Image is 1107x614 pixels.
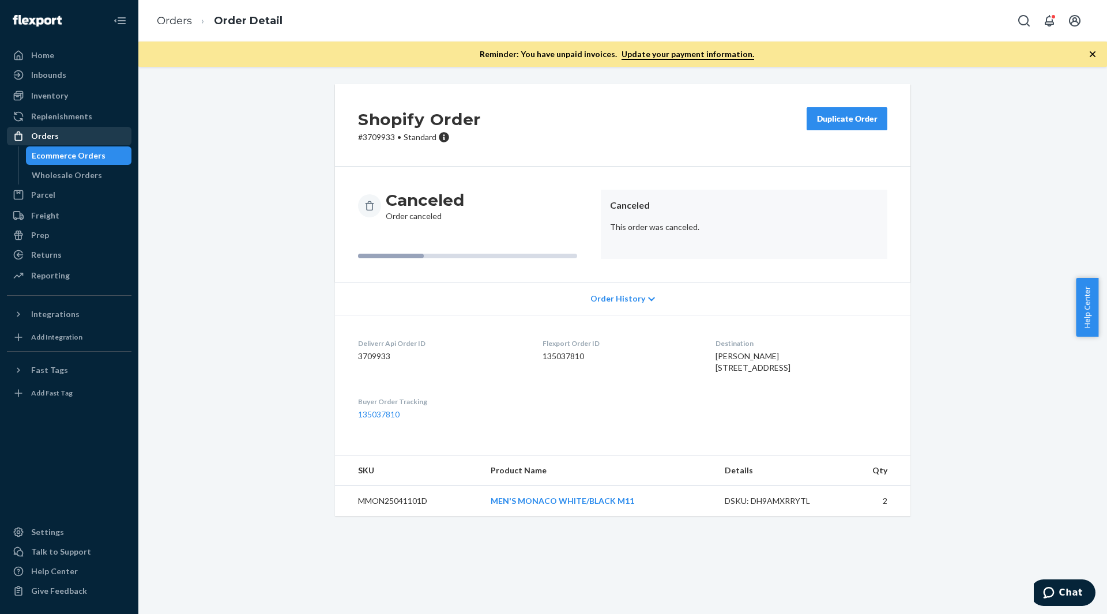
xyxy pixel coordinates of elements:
[7,46,131,65] a: Home
[358,338,524,348] dt: Deliverr Api Order ID
[622,49,754,60] a: Update your payment information.
[7,66,131,84] a: Inbounds
[32,169,102,181] div: Wholesale Orders
[31,189,55,201] div: Parcel
[7,305,131,323] button: Integrations
[358,351,524,362] dd: 3709933
[31,270,70,281] div: Reporting
[31,69,66,81] div: Inbounds
[358,131,481,143] p: # 3709933
[1038,9,1061,32] button: Open notifications
[386,190,464,210] h3: Canceled
[1063,9,1086,32] button: Open account menu
[404,132,436,142] span: Standard
[335,455,481,486] th: SKU
[358,397,524,406] dt: Buyer Order Tracking
[31,566,78,577] div: Help Center
[7,384,131,402] a: Add Fast Tag
[1012,9,1036,32] button: Open Search Box
[358,409,400,419] a: 135037810
[7,361,131,379] button: Fast Tags
[31,229,49,241] div: Prep
[1034,579,1095,608] iframe: Opens a widget where you can chat to one of our agents
[148,4,292,38] ol: breadcrumbs
[31,546,91,558] div: Talk to Support
[7,86,131,105] a: Inventory
[543,351,696,362] dd: 135037810
[31,90,68,101] div: Inventory
[13,15,62,27] img: Flexport logo
[7,266,131,285] a: Reporting
[716,455,842,486] th: Details
[7,127,131,145] a: Orders
[26,166,132,184] a: Wholesale Orders
[7,206,131,225] a: Freight
[610,199,878,212] header: Canceled
[31,50,54,61] div: Home
[7,328,131,346] a: Add Integration
[7,186,131,204] a: Parcel
[7,107,131,126] a: Replenishments
[481,455,716,486] th: Product Name
[7,226,131,244] a: Prep
[7,523,131,541] a: Settings
[31,130,59,142] div: Orders
[108,9,131,32] button: Close Navigation
[358,107,481,131] h2: Shopify Order
[1076,278,1098,337] button: Help Center
[610,221,878,233] p: This order was canceled.
[725,495,833,507] div: DSKU: DH9AMXRRYTL
[31,388,73,398] div: Add Fast Tag
[7,543,131,561] button: Talk to Support
[31,585,87,597] div: Give Feedback
[31,111,92,122] div: Replenishments
[32,150,106,161] div: Ecommerce Orders
[716,351,790,372] span: [PERSON_NAME] [STREET_ADDRESS]
[480,48,754,60] p: Reminder: You have unpaid invoices.
[716,338,887,348] dt: Destination
[335,486,481,517] td: MMON25041101D
[7,582,131,600] button: Give Feedback
[807,107,887,130] button: Duplicate Order
[386,190,464,222] div: Order canceled
[31,526,64,538] div: Settings
[31,210,59,221] div: Freight
[7,246,131,264] a: Returns
[26,146,132,165] a: Ecommerce Orders
[816,113,878,125] div: Duplicate Order
[842,455,910,486] th: Qty
[157,14,192,27] a: Orders
[842,486,910,517] td: 2
[7,562,131,581] a: Help Center
[31,332,82,342] div: Add Integration
[31,249,62,261] div: Returns
[397,132,401,142] span: •
[31,308,80,320] div: Integrations
[214,14,283,27] a: Order Detail
[590,293,645,304] span: Order History
[543,338,696,348] dt: Flexport Order ID
[491,496,634,506] a: MEN'S MONACO WHITE/BLACK M11
[31,364,68,376] div: Fast Tags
